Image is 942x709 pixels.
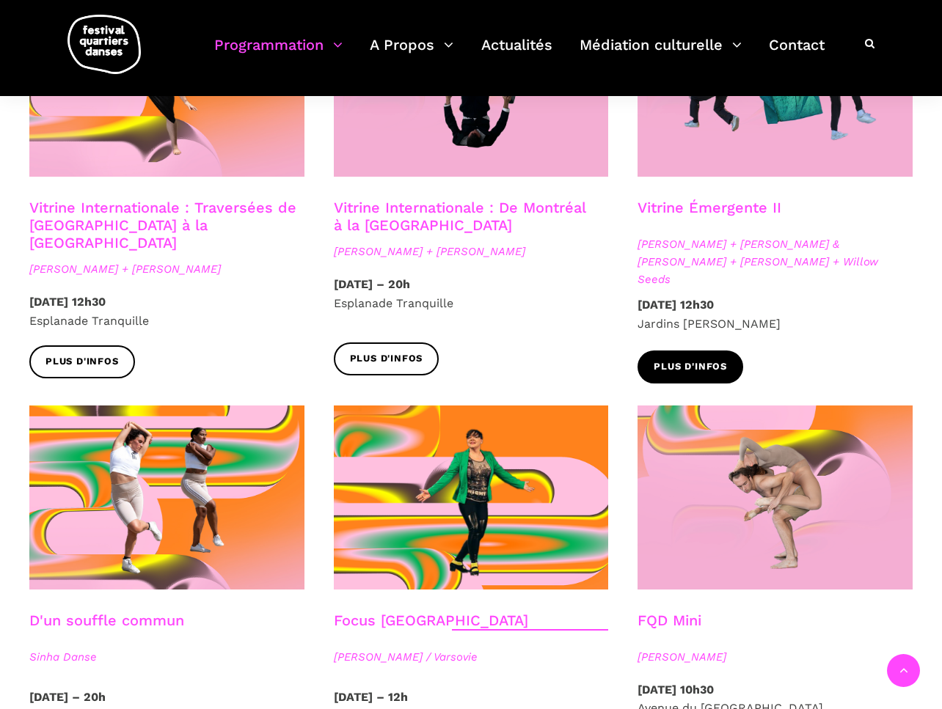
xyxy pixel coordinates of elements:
a: D'un souffle commun [29,611,184,629]
a: Actualités [481,32,552,76]
a: FQD Mini [638,611,701,629]
a: Médiation culturelle [580,32,742,76]
a: Programmation [214,32,343,76]
span: Jardins [PERSON_NAME] [638,317,781,331]
a: Vitrine Internationale : Traversées de [GEOGRAPHIC_DATA] à la [GEOGRAPHIC_DATA] [29,199,296,251]
strong: [DATE] – 20h [334,277,410,291]
span: [PERSON_NAME] / Varsovie [334,648,609,666]
img: logo-fqd-med [67,15,141,74]
span: Esplanade Tranquille [29,314,149,328]
a: Plus d'infos [29,345,135,378]
span: Esplanade Tranquille [334,296,453,310]
strong: [DATE] – 12h [334,690,408,704]
span: Plus d'infos [350,351,423,367]
span: [PERSON_NAME] + [PERSON_NAME] [334,243,609,260]
strong: [DATE] 10h30 [638,683,714,697]
span: Plus d'infos [45,354,119,370]
span: Sinha Danse [29,648,304,666]
a: A Propos [370,32,453,76]
a: Contact [769,32,825,76]
a: Vitrine Émergente II [638,199,781,216]
span: [PERSON_NAME] + [PERSON_NAME] & [PERSON_NAME] + [PERSON_NAME] + Willow Seeds [638,235,913,288]
a: Focus [GEOGRAPHIC_DATA] [334,611,528,629]
span: [PERSON_NAME] [638,648,913,666]
strong: [DATE] – 20h [29,690,106,704]
a: Vitrine Internationale : De Montréal à la [GEOGRAPHIC_DATA] [334,199,585,234]
a: Plus d'infos [638,350,743,383]
strong: [DATE] 12h30 [638,298,714,312]
span: [PERSON_NAME] + [PERSON_NAME] [29,260,304,278]
span: Plus d'infos [654,359,727,375]
a: Plus d'infos [334,342,439,375]
strong: [DATE] 12h30 [29,295,106,309]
